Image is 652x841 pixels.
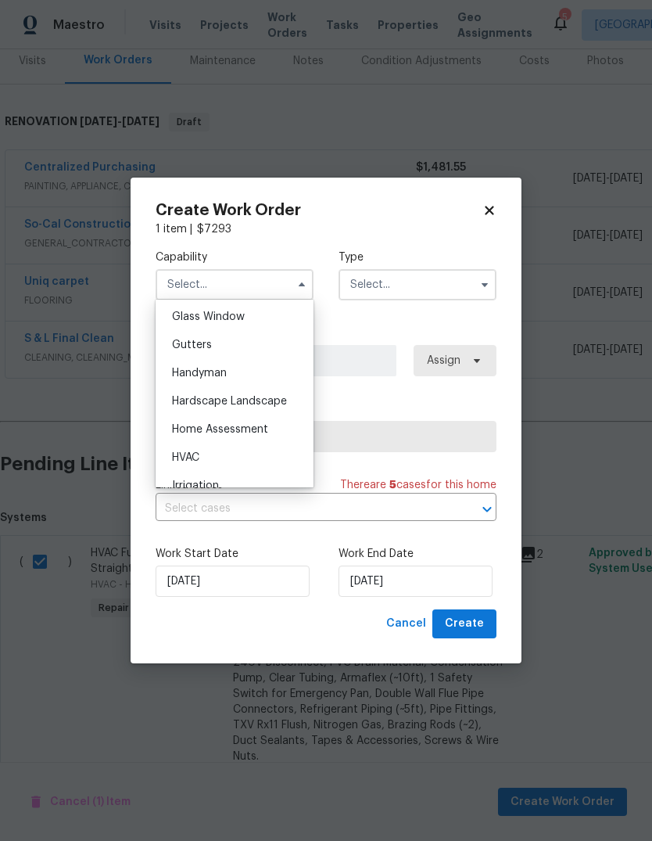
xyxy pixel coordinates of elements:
label: Trade Partner [156,401,496,417]
span: Create [445,614,484,634]
span: Glass Window [172,311,245,322]
button: Create [432,609,496,638]
input: Select cases [156,497,453,521]
label: Work Start Date [156,546,313,562]
button: Cancel [380,609,432,638]
span: Hardscape Landscape [172,396,287,407]
input: M/D/YYYY [339,566,493,597]
label: Capability [156,250,313,265]
span: HVAC [172,452,199,463]
input: Select... [156,269,313,300]
span: 5 [389,480,396,491]
span: There are case s for this home [340,477,496,493]
span: Handyman [172,368,227,379]
button: Hide options [292,275,311,294]
label: Type [339,250,496,265]
input: M/D/YYYY [156,566,310,597]
button: Show options [475,275,494,294]
label: Work End Date [339,546,496,562]
span: Gutters [172,340,212,350]
div: 1 item | [156,221,496,237]
h2: Create Work Order [156,203,482,218]
span: Irrigation [172,480,219,491]
span: Home Assessment [172,424,268,435]
label: Work Order Manager [156,325,496,341]
span: Select trade partner [169,429,483,444]
span: Cancel [386,614,426,634]
button: Open [476,498,498,520]
span: Assign [427,353,460,368]
span: $ 7293 [197,224,231,235]
input: Select... [339,269,496,300]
